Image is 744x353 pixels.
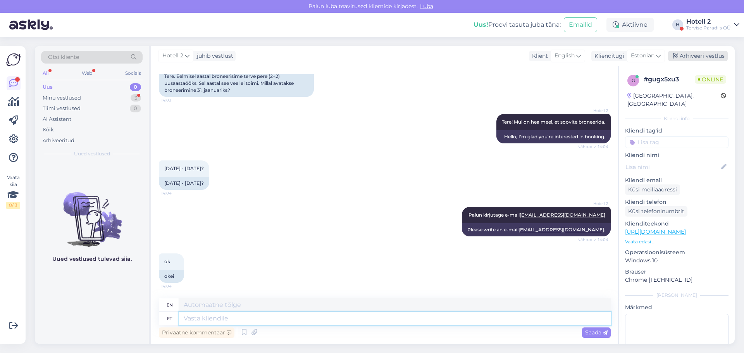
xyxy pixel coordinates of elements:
a: [EMAIL_ADDRESS][DOMAIN_NAME] [520,212,605,218]
div: AI Assistent [43,115,71,123]
b: Uus! [474,21,488,28]
span: Palun kirjutage e-mail [468,212,605,218]
p: Kliendi telefon [625,198,728,206]
div: Küsi meiliaadressi [625,184,680,195]
img: No chats [35,178,149,248]
span: Nähtud ✓ 14:04 [577,237,608,243]
span: Tere! Mul on hea meel, et soovite broneerida. [502,119,605,125]
div: Socials [124,68,143,78]
div: Vaata siia [6,174,20,209]
p: Chrome [TECHNICAL_ID] [625,276,728,284]
div: Minu vestlused [43,94,81,102]
div: juhib vestlust [194,52,233,60]
div: Tere. Eelmisel aastal broneerisime terve pere (2+2) uusaastaööks. Sel aastal see veel ei toimi. M... [159,70,314,97]
div: Proovi tasuta juba täna: [474,20,561,29]
div: Hello, I'm glad you're interested in booking. [496,130,611,143]
p: Windows 10 [625,257,728,265]
span: 14:03 [161,97,190,103]
div: Klient [529,52,548,60]
span: Online [695,75,726,84]
div: Privaatne kommentaar [159,327,234,338]
div: Kõik [43,126,54,134]
div: [DATE] - [DATE]? [159,177,209,190]
span: Nähtud ✓ 14:04 [577,144,608,150]
p: Uued vestlused tulevad siia. [52,255,132,263]
input: Lisa tag [625,136,728,148]
a: [URL][DOMAIN_NAME] [625,228,686,235]
div: 0 / 3 [6,202,20,209]
p: Brauser [625,268,728,276]
div: Tervise Paradiis OÜ [686,25,731,31]
div: okei [159,270,184,283]
span: Hotell 2 [162,52,183,60]
div: [GEOGRAPHIC_DATA], [GEOGRAPHIC_DATA] [627,92,721,108]
div: H [672,19,683,30]
div: Kliendi info [625,115,728,122]
div: Hotell 2 [686,19,731,25]
button: Emailid [564,17,597,32]
div: et [167,312,172,325]
a: Hotell 2Tervise Paradiis OÜ [686,19,739,31]
span: ok [164,258,170,264]
span: g [632,77,635,83]
div: Klienditugi [591,52,624,60]
div: [PERSON_NAME] [625,292,728,299]
p: Kliendi email [625,176,728,184]
div: Please write an e-mail . [462,223,611,236]
div: All [41,68,50,78]
span: English [555,52,575,60]
span: Hotell 2 [579,201,608,207]
span: Saada [585,329,608,336]
p: Kliendi nimi [625,151,728,159]
span: [DATE] - [DATE]? [164,165,204,171]
p: Operatsioonisüsteem [625,248,728,257]
div: Web [80,68,94,78]
div: Arhiveeri vestlus [668,51,728,61]
span: Luba [418,3,436,10]
div: 0 [130,105,141,112]
span: Uued vestlused [74,150,110,157]
p: Kliendi tag'id [625,127,728,135]
input: Lisa nimi [625,163,720,171]
div: Arhiveeritud [43,137,74,145]
div: Tiimi vestlused [43,105,81,112]
div: Küsi telefoninumbrit [625,206,687,217]
span: Otsi kliente [48,53,79,61]
img: Askly Logo [6,52,21,67]
div: en [167,298,173,312]
p: Märkmed [625,303,728,312]
span: Hotell 2 [579,108,608,114]
div: 0 [130,83,141,91]
p: Klienditeekond [625,220,728,228]
div: # gugx5xu3 [644,75,695,84]
div: 3 [131,94,141,102]
span: 14:04 [161,283,190,289]
a: [EMAIL_ADDRESS][DOMAIN_NAME] [518,227,604,232]
span: 14:04 [161,190,190,196]
p: Vaata edasi ... [625,238,728,245]
div: Uus [43,83,53,91]
span: Estonian [631,52,654,60]
div: Aktiivne [606,18,654,32]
